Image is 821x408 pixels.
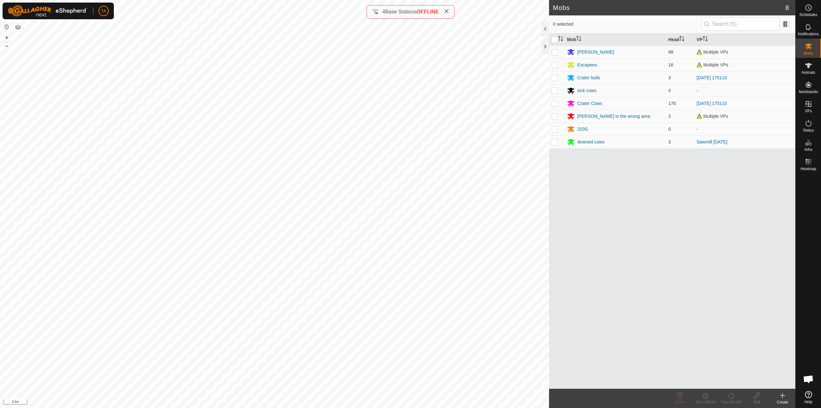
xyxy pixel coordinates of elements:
[798,32,819,36] span: Notifications
[703,37,708,42] p-sorticon: Activate to sort
[800,167,816,171] span: Heatmap
[804,148,812,152] span: Infra
[249,400,273,405] a: Privacy Policy
[577,49,614,56] div: [PERSON_NAME]
[577,62,597,68] div: Escapees
[577,87,597,94] div: sick cows
[697,75,727,80] a: [DATE] 175110
[577,113,650,120] div: [PERSON_NAME] in the wrong area
[668,114,671,119] span: 2
[577,74,600,81] div: Crater bulls
[564,33,666,46] th: Mob
[801,71,815,74] span: Animals
[417,9,439,14] span: OFFLINE
[679,37,684,42] p-sorticon: Activate to sort
[668,49,673,55] span: 88
[804,400,812,404] span: Help
[281,400,300,405] a: Contact Us
[744,399,770,405] div: Edit
[693,399,718,405] div: Turn Off VP
[8,5,88,17] img: Gallagher Logo
[697,139,727,144] a: Sawmill [DATE]
[668,126,671,132] span: 0
[694,33,795,46] th: VP
[3,34,11,41] button: +
[3,23,11,31] button: Reset Map
[668,75,671,80] span: 3
[697,62,728,67] span: Multiple VPs
[796,388,821,406] a: Help
[803,128,814,132] span: Status
[101,8,106,14] span: TA
[799,90,818,94] span: Neckbands
[697,101,727,106] a: [DATE] 175110
[718,399,744,405] div: Turn On VP
[697,49,728,55] span: Multiple VPs
[558,37,563,42] p-sorticon: Activate to sort
[577,126,588,133] div: 203G
[553,4,785,12] h2: Mobs
[3,42,11,50] button: –
[668,139,671,144] span: 3
[674,400,686,404] span: Delete
[668,62,673,67] span: 16
[577,139,605,145] div: downed cows
[804,51,813,55] span: Mobs
[668,88,671,93] span: 0
[785,3,789,13] span: 8
[799,369,818,389] a: Open chat
[666,33,694,46] th: Head
[697,114,728,119] span: Multiple VPs
[694,84,795,97] td: -
[770,399,795,405] div: Create
[799,13,817,17] span: Schedules
[14,23,22,31] button: Map Layers
[668,101,676,106] span: 176
[382,9,385,14] span: 4
[385,9,417,14] span: Base Stations
[694,123,795,135] td: -
[577,100,602,107] div: Crater Cows
[702,17,779,31] input: Search (S)
[805,109,812,113] span: VPs
[553,21,702,28] span: 0 selected
[576,37,581,42] p-sorticon: Activate to sort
